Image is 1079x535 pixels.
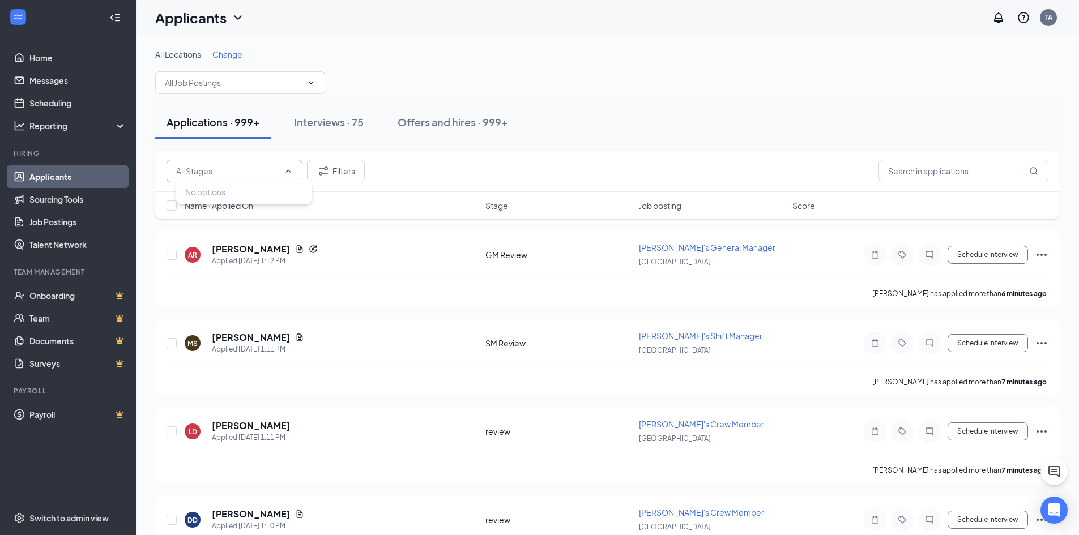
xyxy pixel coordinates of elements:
[309,245,318,254] svg: Reapply
[231,11,245,24] svg: ChevronDown
[868,339,882,348] svg: Note
[872,377,1048,387] p: [PERSON_NAME] has applied more than .
[29,329,126,352] a: DocumentsCrown
[29,512,109,524] div: Switch to admin view
[212,49,242,59] span: Change
[29,120,127,131] div: Reporting
[792,200,815,211] span: Score
[1045,12,1052,22] div: TA
[189,427,197,436] div: LD
[639,200,681,211] span: Job posting
[485,514,632,525] div: review
[155,49,201,59] span: All Locations
[868,250,882,259] svg: Note
[212,508,291,520] h5: [PERSON_NAME]
[14,120,25,131] svg: Analysis
[29,46,126,69] a: Home
[29,352,126,375] a: SurveysCrown
[212,520,304,532] div: Applied [DATE] 1:10 PM
[1001,378,1047,386] b: 7 minutes ago
[1040,458,1068,485] button: ChatActive
[1001,466,1047,474] b: 7 minutes ago
[1040,497,1068,524] div: Open Intercom Messenger
[1035,248,1048,262] svg: Ellipses
[639,346,711,354] span: [GEOGRAPHIC_DATA]
[639,507,764,517] span: [PERSON_NAME]'s Crew Member
[948,334,1028,352] button: Schedule Interview
[1035,336,1048,350] svg: Ellipses
[895,515,909,524] svg: Tag
[212,255,318,267] div: Applied [DATE] 1:12 PM
[895,427,909,436] svg: Tag
[1035,425,1048,438] svg: Ellipses
[284,166,293,176] svg: ChevronUp
[992,11,1005,24] svg: Notifications
[29,69,126,92] a: Messages
[1029,166,1038,176] svg: MagnifyingGlass
[187,339,198,348] div: MS
[923,339,936,348] svg: ChatInactive
[29,165,126,188] a: Applicants
[14,267,124,277] div: Team Management
[167,115,260,129] div: Applications · 999+
[923,515,936,524] svg: ChatInactive
[639,242,775,252] span: [PERSON_NAME]'s General Manager
[878,160,1048,182] input: Search in applications
[176,165,279,177] input: All Stages
[187,515,198,525] div: DD
[639,331,762,341] span: [PERSON_NAME]'s Shift Manager
[29,188,126,211] a: Sourcing Tools
[948,511,1028,529] button: Schedule Interview
[948,246,1028,264] button: Schedule Interview
[485,337,632,349] div: SM Review
[485,426,632,437] div: review
[295,245,304,254] svg: Document
[188,250,197,260] div: AR
[639,523,711,531] span: [GEOGRAPHIC_DATA]
[294,115,364,129] div: Interviews · 75
[317,164,330,178] svg: Filter
[29,92,126,114] a: Scheduling
[14,148,124,158] div: Hiring
[872,289,1048,298] p: [PERSON_NAME] has applied more than .
[1035,513,1048,527] svg: Ellipses
[895,339,909,348] svg: Tag
[109,12,121,23] svg: Collapse
[872,465,1048,475] p: [PERSON_NAME] has applied more than .
[295,510,304,519] svg: Document
[155,8,227,27] h1: Applicants
[29,211,126,233] a: Job Postings
[639,258,711,266] span: [GEOGRAPHIC_DATA]
[639,419,764,429] span: [PERSON_NAME]'s Crew Member
[165,76,302,89] input: All Job Postings
[398,115,508,129] div: Offers and hires · 999+
[485,200,508,211] span: Stage
[307,160,365,182] button: Filter Filters
[185,186,225,198] div: No options
[306,78,315,87] svg: ChevronDown
[948,422,1028,440] button: Schedule Interview
[14,512,25,524] svg: Settings
[29,307,126,329] a: TeamCrown
[212,331,291,344] h5: [PERSON_NAME]
[212,243,291,255] h5: [PERSON_NAME]
[923,427,936,436] svg: ChatInactive
[895,250,909,259] svg: Tag
[295,333,304,342] svg: Document
[29,284,126,307] a: OnboardingCrown
[485,249,632,260] div: GM Review
[923,250,936,259] svg: ChatInactive
[1001,289,1047,298] b: 6 minutes ago
[868,427,882,436] svg: Note
[29,233,126,256] a: Talent Network
[1017,11,1030,24] svg: QuestionInfo
[212,420,291,432] h5: [PERSON_NAME]
[14,386,124,396] div: Payroll
[1047,465,1061,478] svg: ChatActive
[212,432,291,443] div: Applied [DATE] 1:11 PM
[12,11,24,23] svg: WorkstreamLogo
[868,515,882,524] svg: Note
[212,344,304,355] div: Applied [DATE] 1:11 PM
[29,403,126,426] a: PayrollCrown
[639,434,711,443] span: [GEOGRAPHIC_DATA]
